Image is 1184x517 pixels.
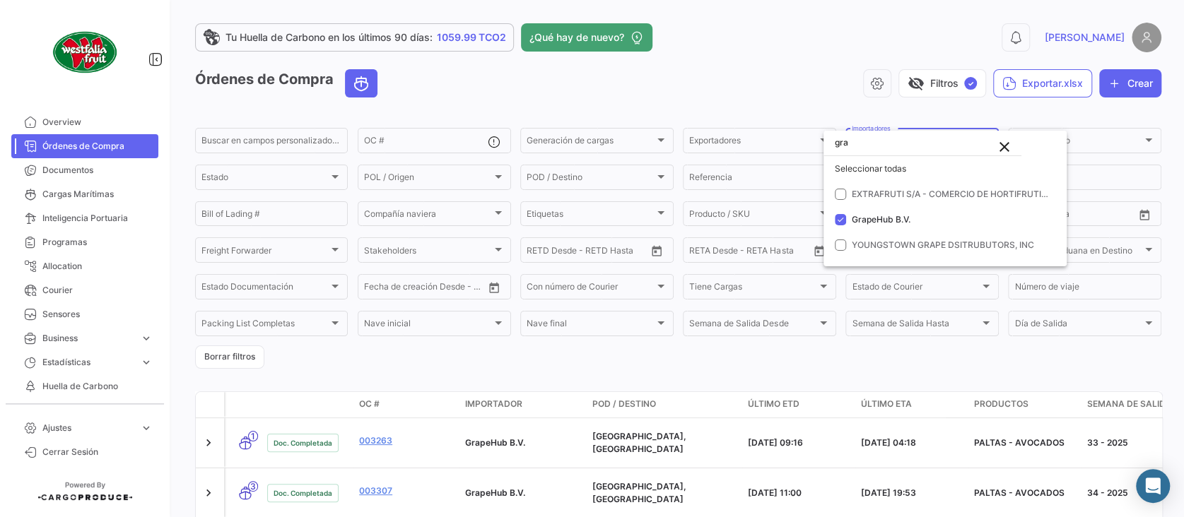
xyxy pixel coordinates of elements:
span: EXTRAFRUTI S/A - COMERCIO DE HORTIFRUTIGRANJEIROS [852,189,1095,199]
span: GrapeHub B.V. [852,214,910,225]
div: Seleccionar todas [823,156,1067,182]
button: Clear [990,133,1019,161]
div: Abrir Intercom Messenger [1136,469,1170,503]
input: dropdown search [823,130,1021,155]
mat-icon: close [996,138,1013,155]
span: YOUNGSTOWN GRAPE DSITRUBUTORS, INC [852,239,1034,250]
